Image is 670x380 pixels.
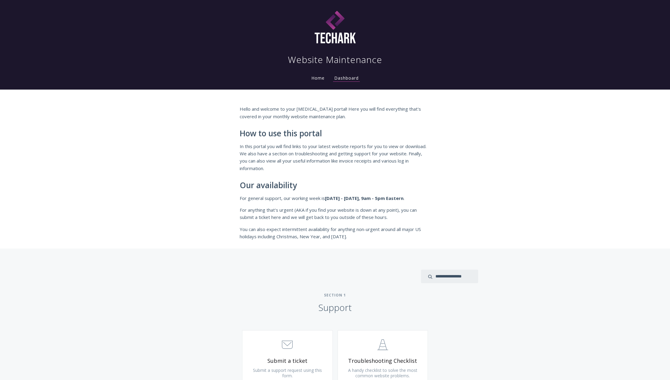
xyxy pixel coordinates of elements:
[240,226,431,240] p: You can also expect intermittent availability for anything non-urgent around all major US holiday...
[325,195,404,201] strong: [DATE] - [DATE], 9am - 5pm Eastern
[421,270,478,283] input: search input
[253,367,322,378] span: Submit a support request using this form.
[333,75,360,82] a: Dashboard
[240,195,431,202] p: For general support, our working week is .
[288,54,382,66] h1: Website Maintenance
[240,206,431,221] p: For anything that's urgent (AKA if you find your website is down at any point), you can submit a ...
[240,143,431,172] p: In this portal you will find links to your latest website reports for you to view or download. We...
[310,75,326,81] a: Home
[251,357,323,364] span: Submit a ticket
[240,181,431,190] h2: Our availability
[240,129,431,138] h2: How to use this portal
[240,105,431,120] p: Hello and welcome to your [MEDICAL_DATA] portal! Here you will find everything that's covered in ...
[347,357,419,364] span: Troubleshooting Checklist
[348,367,417,378] span: A handy checklist to solve the most common website problems.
